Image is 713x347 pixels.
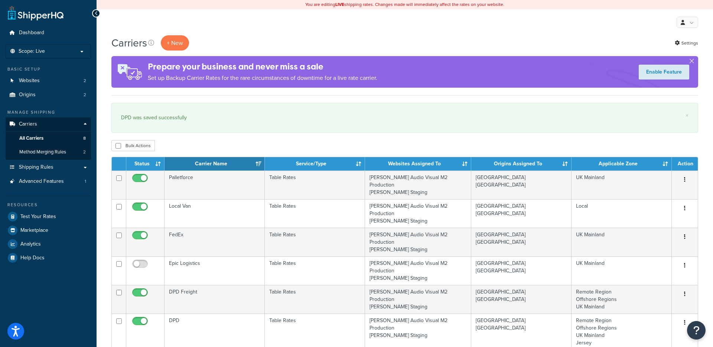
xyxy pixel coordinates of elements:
b: LIVE [335,1,344,8]
span: Analytics [20,241,41,247]
td: [PERSON_NAME] Audio Visual M2 Production [PERSON_NAME] Staging [365,171,472,199]
th: Carrier Name: activate to sort column ascending [165,157,265,171]
span: Help Docs [20,255,45,261]
td: Table Rates [265,228,365,256]
td: [PERSON_NAME] Audio Visual M2 Production [PERSON_NAME] Staging [365,199,472,228]
td: [PERSON_NAME] Audio Visual M2 Production [PERSON_NAME] Staging [365,228,472,256]
span: 1 [85,178,86,185]
span: 2 [84,78,86,84]
li: All Carriers [6,132,91,145]
button: Bulk Actions [111,140,155,151]
a: Help Docs [6,251,91,265]
td: Local [572,199,672,228]
span: 8 [83,135,86,142]
td: FedEx [165,228,265,256]
button: Open Resource Center [687,321,706,340]
li: Carriers [6,117,91,160]
td: Table Rates [265,256,365,285]
span: Method Merging Rules [19,149,66,155]
div: Manage Shipping [6,109,91,116]
td: [GEOGRAPHIC_DATA] [GEOGRAPHIC_DATA] [471,228,572,256]
li: Method Merging Rules [6,145,91,159]
span: Shipping Rules [19,164,53,171]
a: Method Merging Rules 2 [6,145,91,159]
span: Dashboard [19,30,44,36]
img: ad-rules-rateshop-fe6ec290ccb7230408bd80ed9643f0289d75e0ffd9eb532fc0e269fcd187b520.png [111,56,148,88]
td: Table Rates [265,171,365,199]
th: Status: activate to sort column ascending [126,157,165,171]
a: Shipping Rules [6,160,91,174]
td: Table Rates [265,199,365,228]
td: [PERSON_NAME] Audio Visual M2 Production [PERSON_NAME] Staging [365,285,472,314]
a: Marketplace [6,224,91,237]
button: + New [161,35,189,51]
span: Scope: Live [19,48,45,55]
div: Resources [6,202,91,208]
td: [GEOGRAPHIC_DATA] [GEOGRAPHIC_DATA] [471,285,572,314]
td: Epic Logistics [165,256,265,285]
td: Table Rates [265,285,365,314]
a: Test Your Rates [6,210,91,223]
a: Origins 2 [6,88,91,102]
td: DPD Freight [165,285,265,314]
a: Dashboard [6,26,91,40]
td: [GEOGRAPHIC_DATA] [GEOGRAPHIC_DATA] [471,171,572,199]
p: Set up Backup Carrier Rates for the rare circumstances of downtime for a live rate carrier. [148,73,377,83]
span: 2 [84,92,86,98]
th: Applicable Zone: activate to sort column ascending [572,157,672,171]
td: Palletforce [165,171,265,199]
h4: Prepare your business and never miss a sale [148,61,377,73]
li: Advanced Features [6,175,91,188]
span: All Carriers [19,135,43,142]
a: Enable Feature [639,65,689,80]
a: Websites 2 [6,74,91,88]
li: Websites [6,74,91,88]
a: All Carriers 8 [6,132,91,145]
a: Carriers [6,117,91,131]
th: Origins Assigned To: activate to sort column ascending [471,157,572,171]
td: [GEOGRAPHIC_DATA] [GEOGRAPHIC_DATA] [471,256,572,285]
div: DPD was saved successfully [121,113,688,123]
a: ShipperHQ Home [8,6,64,20]
a: Settings [675,38,698,48]
td: UK Mainland [572,228,672,256]
td: Local Van [165,199,265,228]
td: [GEOGRAPHIC_DATA] [GEOGRAPHIC_DATA] [471,199,572,228]
td: Remote Region Offshore Regions UK Mainland [572,285,672,314]
a: Advanced Features 1 [6,175,91,188]
span: 2 [83,149,86,155]
th: Websites Assigned To: activate to sort column ascending [365,157,472,171]
th: Action [672,157,698,171]
h1: Carriers [111,36,147,50]
span: Advanced Features [19,178,64,185]
td: UK Mainland [572,256,672,285]
td: UK Mainland [572,171,672,199]
span: Carriers [19,121,37,127]
th: Service/Type: activate to sort column ascending [265,157,365,171]
td: [PERSON_NAME] Audio Visual M2 Production [PERSON_NAME] Staging [365,256,472,285]
div: Basic Setup [6,66,91,72]
span: Test Your Rates [20,214,56,220]
span: Websites [19,78,40,84]
span: Marketplace [20,227,48,234]
a: × [686,113,688,119]
span: Origins [19,92,36,98]
li: Origins [6,88,91,102]
a: Analytics [6,237,91,251]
